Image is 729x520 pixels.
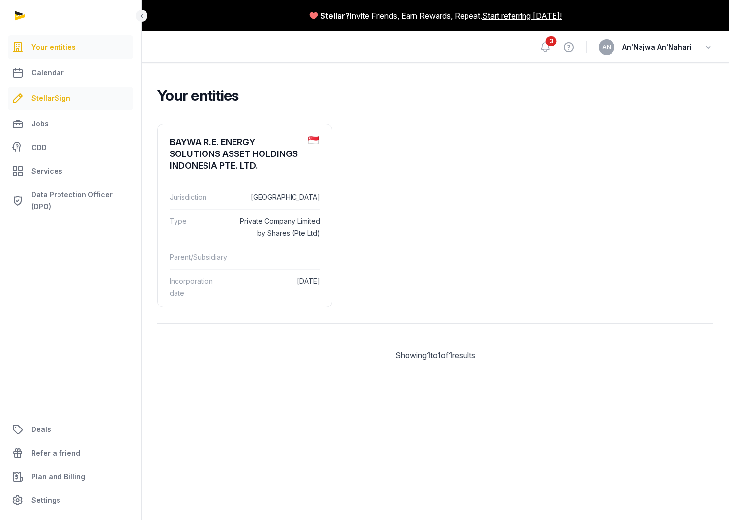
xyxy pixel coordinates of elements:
[157,349,713,361] div: Showing to of results
[8,112,133,136] a: Jobs
[31,67,64,79] span: Calendar
[602,44,611,50] span: AN
[8,61,133,85] a: Calendar
[31,424,51,435] span: Deals
[8,489,133,512] a: Settings
[31,494,60,506] span: Settings
[8,87,133,110] a: StellarSign
[31,471,85,483] span: Plan and Billing
[622,41,692,53] span: An'Najwa An'Nahari
[234,275,320,299] dd: [DATE]
[170,136,300,172] div: BAYWA R.E. ENERGY SOLUTIONS ASSET HOLDINGS INDONESIA PTE. LTD.
[170,275,227,299] dt: Incorporation date
[482,10,562,22] a: Start referring [DATE]!
[8,159,133,183] a: Services
[8,441,133,465] a: Refer a friend
[234,191,320,203] dd: [GEOGRAPHIC_DATA]
[31,92,70,104] span: StellarSign
[449,350,452,360] span: 1
[158,124,332,313] a: BAYWA R.E. ENERGY SOLUTIONS ASSET HOLDINGS INDONESIA PTE. LTD.Jurisdiction[GEOGRAPHIC_DATA]TypePr...
[31,165,62,177] span: Services
[8,35,133,59] a: Your entities
[170,215,227,239] dt: Type
[8,138,133,157] a: CDD
[321,10,350,22] span: Stellar?
[599,39,614,55] button: AN
[170,191,227,203] dt: Jurisdiction
[509,124,729,520] iframe: Chat Widget
[308,136,319,144] img: sg.png
[427,350,430,360] span: 1
[31,447,80,459] span: Refer a friend
[234,215,320,239] dd: Private Company Limited by Shares (Pte Ltd)
[31,41,76,53] span: Your entities
[8,418,133,441] a: Deals
[157,87,705,104] h2: Your entities
[437,350,441,360] span: 1
[8,185,133,216] a: Data Protection Officer (DPO)
[546,36,557,46] span: 3
[31,118,49,130] span: Jobs
[8,465,133,489] a: Plan and Billing
[31,142,47,153] span: CDD
[31,189,129,213] span: Data Protection Officer (DPO)
[170,251,227,263] dt: Parent/Subsidiary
